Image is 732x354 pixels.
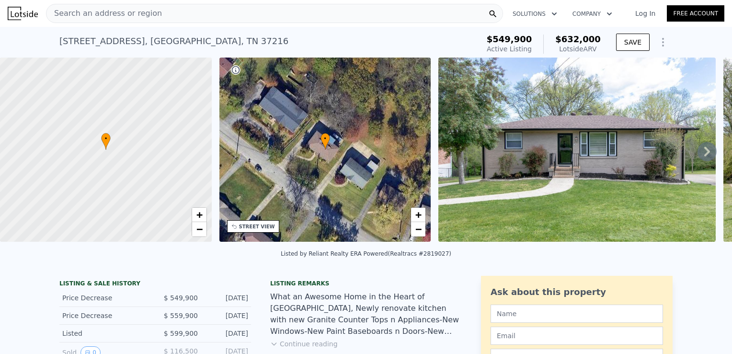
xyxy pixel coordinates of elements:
[565,5,620,23] button: Company
[411,208,425,222] a: Zoom in
[491,285,663,299] div: Ask about this property
[101,133,111,150] div: •
[164,312,198,319] span: $ 559,900
[62,293,148,303] div: Price Decrease
[196,209,202,221] span: +
[667,5,724,22] a: Free Account
[281,250,451,257] div: Listed by Reliant Realty ERA Powered (Realtracs #2819027)
[491,327,663,345] input: Email
[46,8,162,19] span: Search an address or region
[411,222,425,236] a: Zoom out
[555,34,601,44] span: $632,000
[196,223,202,235] span: −
[555,44,601,54] div: Lotside ARV
[270,280,462,287] div: Listing remarks
[164,294,198,302] span: $ 549,900
[101,134,111,143] span: •
[487,45,532,53] span: Active Listing
[62,311,148,320] div: Price Decrease
[206,329,248,338] div: [DATE]
[616,34,650,51] button: SAVE
[438,58,716,242] img: Sale: 145368371 Parcel: 91514399
[59,280,251,289] div: LISTING & SALE HISTORY
[270,339,338,349] button: Continue reading
[653,33,673,52] button: Show Options
[192,222,206,236] a: Zoom out
[270,291,462,337] div: What an Awesome Home in the Heart of [GEOGRAPHIC_DATA], Newly renovate kitchen with new Granite C...
[415,223,422,235] span: −
[487,34,532,44] span: $549,900
[624,9,667,18] a: Log In
[239,223,275,230] div: STREET VIEW
[62,329,148,338] div: Listed
[320,133,330,150] div: •
[505,5,565,23] button: Solutions
[206,311,248,320] div: [DATE]
[8,7,38,20] img: Lotside
[59,35,288,48] div: [STREET_ADDRESS] , [GEOGRAPHIC_DATA] , TN 37216
[491,305,663,323] input: Name
[192,208,206,222] a: Zoom in
[206,293,248,303] div: [DATE]
[415,209,422,221] span: +
[320,134,330,143] span: •
[164,330,198,337] span: $ 599,900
